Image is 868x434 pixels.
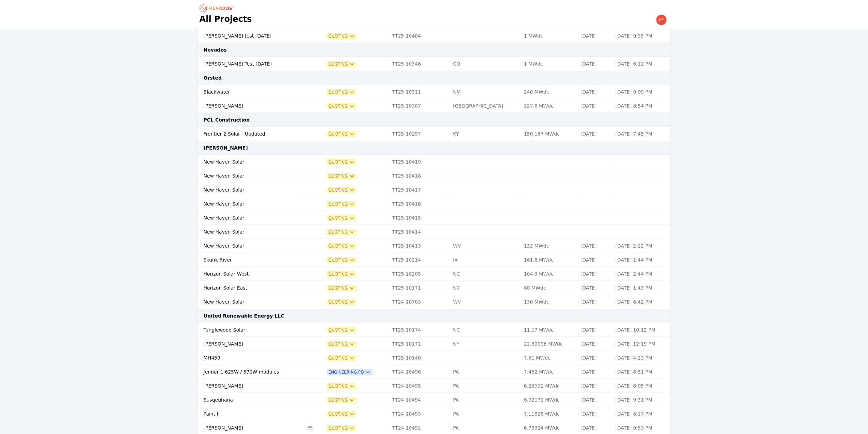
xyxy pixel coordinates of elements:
td: PA [450,379,520,393]
img: kevin.west@nevados.solar [656,14,667,25]
td: TT25-10416 [389,197,450,211]
td: TT25-10172 [389,337,450,351]
td: Tanglewood Solar [198,323,304,337]
td: [DATE] [577,57,612,71]
td: [DATE] 7:45 PM [612,127,670,141]
td: [PERSON_NAME] test [DATE] [198,29,304,43]
td: [DATE] [577,99,612,113]
span: Engineering PO [327,369,372,375]
td: TT24-10496 [389,365,450,379]
span: Quoting [327,285,356,291]
button: Quoting [327,327,356,333]
td: Susqeuhana [198,393,304,407]
td: TT25-10417 [389,183,450,197]
button: Quoting [327,215,356,221]
button: Quoting [327,159,356,165]
td: New Haven Solar [198,225,304,239]
td: TT25-10414 [389,225,450,239]
td: [DATE] 1:43 PM [612,281,670,295]
td: PA [450,365,520,379]
tr: New Haven SolarQuotingTT25-10417 [198,183,670,197]
tr: New Haven SolarQuotingTT24-10703WV130 MWdc[DATE][DATE] 6:42 PM [198,295,670,309]
tr: BlackwaterQuotingTT25-10311NM240 MWdc[DATE][DATE] 9:09 PM [198,85,670,99]
td: [DATE] [577,253,612,267]
td: PA [450,393,520,407]
td: [DATE] [577,393,612,407]
td: 240 MWdc [520,85,577,99]
button: Quoting [327,425,356,431]
tr: New Haven SolarQuotingTT25-10414 [198,225,670,239]
button: Quoting [327,173,356,179]
span: Quoting [327,271,356,277]
td: NC [450,267,520,281]
button: Quoting [327,397,356,403]
td: TT25-10307 [389,99,450,113]
td: [DATE] [577,407,612,421]
td: New Haven Solar [198,155,304,169]
span: Quoting [327,201,356,207]
tr: [PERSON_NAME]QuotingTT25-10307[GEOGRAPHIC_DATA]327.6 MWdc[DATE][DATE] 8:54 PM [198,99,670,113]
td: NY [450,337,520,351]
button: Quoting [327,131,356,137]
td: [DATE] 8:54 PM [612,99,670,113]
button: Quoting [327,229,356,235]
td: 1 MWdc [520,29,577,43]
td: PCL Construction [198,113,670,127]
td: Paint II [198,407,304,421]
td: [DATE] [577,239,612,253]
span: Quoting [327,383,356,389]
h1: All Projects [200,14,252,25]
tr: [PERSON_NAME] test [DATE]QuotingTT25-104041 MWdc[DATE][DATE] 9:35 PM [198,29,670,43]
span: Quoting [327,187,356,193]
td: New Haven Solar [198,169,304,183]
td: [DATE] [577,127,612,141]
button: Quoting [327,61,356,67]
td: IA [450,253,520,267]
td: TT25-10171 [389,281,450,295]
td: [DATE] [577,379,612,393]
td: Blackwater [198,85,304,99]
td: TT25-10404 [389,29,450,43]
td: New Haven Solar [198,211,304,225]
button: Quoting [327,103,356,109]
tr: Horizon Solar EastQuotingTT25-10171NC80 MWdc[DATE][DATE] 1:43 PM [198,281,670,295]
td: [DATE] [577,295,612,309]
td: TT25-10214 [389,253,450,267]
button: Quoting [327,89,356,95]
td: TT24-10494 [389,393,450,407]
tr: SusqeuhanaQuotingTT24-10494PA6.92172 MWdc[DATE][DATE] 9:31 PM [198,393,670,407]
td: [DATE] 2:44 PM [612,267,670,281]
td: 7.51 MWdc [520,351,577,365]
td: [DATE] [577,351,612,365]
td: 150.167 MWdc [520,127,577,141]
td: [DATE] 10:12 PM [612,323,670,337]
td: [DATE] [577,29,612,43]
td: [DATE] 12:19 PM [612,337,670,351]
td: Jenner 1 625W / 570W modules [198,365,304,379]
button: Quoting [327,257,356,263]
tr: [PERSON_NAME]QuotingTT25-10172NY22.80096 MWdc[DATE][DATE] 12:19 PM [198,337,670,351]
td: New Haven Solar [198,295,304,309]
td: 6.92172 MWdc [520,393,577,407]
td: WV [450,239,520,253]
button: Quoting [327,341,356,347]
tr: Paint IIQuotingTT24-10493PA7.11828 MWdc[DATE][DATE] 8:17 PM [198,407,670,421]
td: [PERSON_NAME] [198,337,304,351]
button: Quoting [327,355,356,361]
td: [DATE] 1:44 PM [612,253,670,267]
td: [DATE] [577,337,612,351]
td: 327.6 MWdc [520,99,577,113]
td: New Haven Solar [198,183,304,197]
td: Skunk River [198,253,304,267]
td: 104.3 MWdc [520,267,577,281]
